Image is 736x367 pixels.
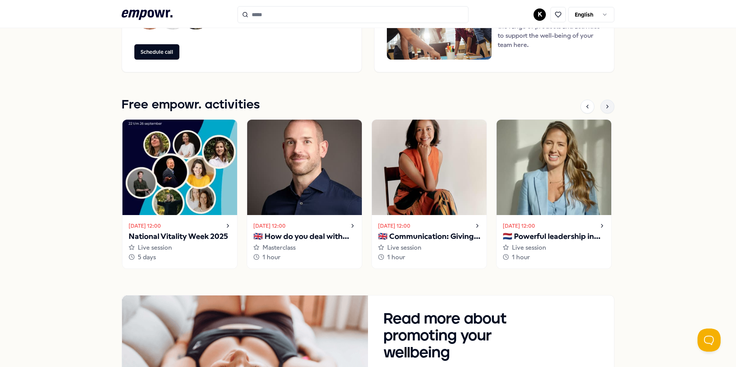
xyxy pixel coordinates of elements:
[247,119,362,269] a: [DATE] 12:00🇬🇧 How do you deal with your inner critic?Masterclass1 hour
[503,252,605,262] div: 1 hour
[383,311,527,362] h3: Read more about promoting your wellbeing
[503,243,605,253] div: Live session
[496,119,612,269] a: [DATE] 12:00🇳🇱 Powerful leadership in challenging situationsLive session1 hour
[378,252,480,262] div: 1 hour
[503,222,535,230] time: [DATE] 12:00
[253,230,356,243] p: 🇬🇧 How do you deal with your inner critic?
[122,120,237,215] img: activity image
[129,252,231,262] div: 5 days
[253,222,286,230] time: [DATE] 12:00
[534,8,546,21] button: K
[129,243,231,253] div: Live session
[371,119,487,269] a: [DATE] 12:00🇬🇧 Communication: Giving and receiving feedbackLive session1 hour
[247,120,362,215] img: activity image
[122,119,238,269] a: [DATE] 12:00National Vitality Week 2025Live session5 days
[129,230,231,243] p: National Vitality Week 2025
[387,3,492,60] img: Team image
[122,95,260,115] h1: Free empowr. activities
[378,243,480,253] div: Live session
[253,252,356,262] div: 1 hour
[503,230,605,243] p: 🇳🇱 Powerful leadership in challenging situations
[378,222,410,230] time: [DATE] 12:00
[498,3,602,60] p: As a leader you think about the development of your team. View the range of products and activiti...
[238,6,468,23] input: Search for products, categories or subcategories
[378,230,480,243] p: 🇬🇧 Communication: Giving and receiving feedback
[372,120,487,215] img: activity image
[497,120,611,215] img: activity image
[253,243,356,253] div: Masterclass
[134,44,179,60] button: Schedule call
[129,222,161,230] time: [DATE] 12:00
[698,329,721,352] iframe: Help Scout Beacon - Open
